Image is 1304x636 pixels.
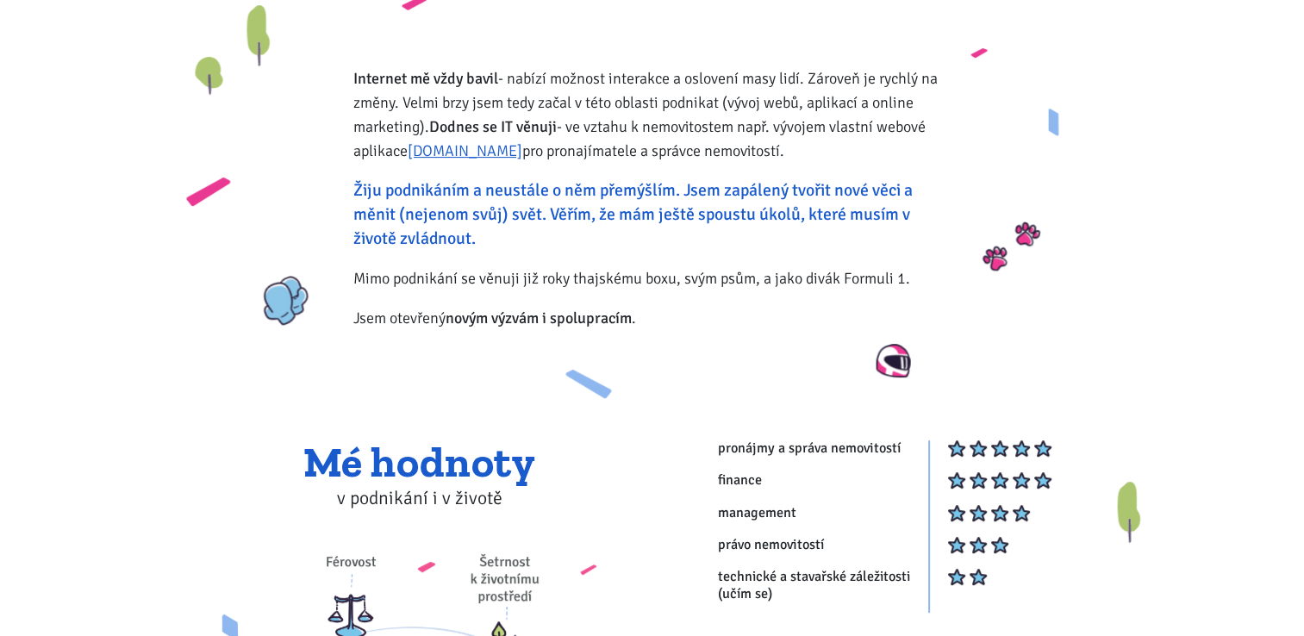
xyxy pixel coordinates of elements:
a: [DOMAIN_NAME] [408,141,522,160]
td: právo nemovitostí [717,536,927,568]
p: Žiju podnikáním a neustále o něm přemýšlím. Jsem zapálený tvořit nové věci a měnit (nejenom svůj)... [353,178,951,251]
td: pronájmy a správa nemovitostí [717,440,927,471]
strong: novým výzvám i spolupracím [446,309,632,327]
p: Jsem otevřený . [353,306,951,330]
p: v podnikání i v životě [198,486,640,510]
td: technické a stavařské záležitosti (učím se) [717,568,927,620]
p: Mimo podnikání se věnuji již roky thajskému boxu, svým psům, a jako divák Formuli 1. [353,266,951,290]
strong: Internet mě vždy bavil [353,69,498,88]
strong: Dodnes se IT věnuji [429,117,557,136]
td: finance [717,471,927,503]
p: - nabízí možnost interakce a oslovení masy lidí. Zároveň je rychlý na změny. Velmi brzy jsem tedy... [353,66,951,163]
h2: Mé hodnoty [198,440,640,486]
td: management [717,504,927,536]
